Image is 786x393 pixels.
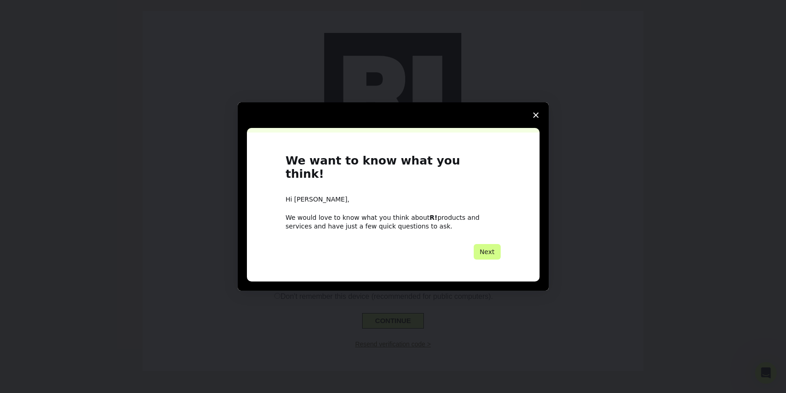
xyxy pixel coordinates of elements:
[523,102,549,128] span: Close survey
[474,244,501,260] button: Next
[430,214,438,221] b: R!
[286,195,501,204] div: Hi [PERSON_NAME],
[286,213,501,230] div: We would love to know what you think about products and services and have just a few quick questi...
[286,154,501,186] h1: We want to know what you think!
